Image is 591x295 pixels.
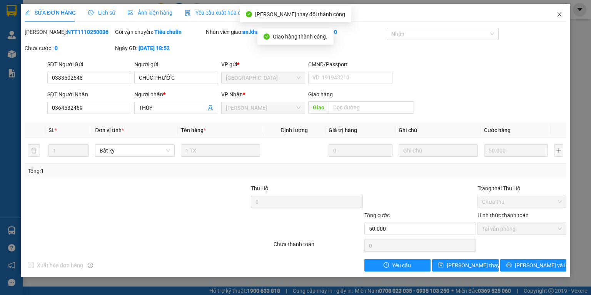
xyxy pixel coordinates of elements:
[65,29,106,35] b: [DOMAIN_NAME]
[10,10,48,48] img: logo.jpg
[34,261,86,270] span: Xuất hóa đơn hàng
[115,44,204,52] div: Ngày GD:
[207,105,214,111] span: user-add
[506,262,512,268] span: printer
[273,240,363,253] div: Chưa thanh toán
[438,262,444,268] span: save
[399,144,478,157] input: Ghi Chú
[226,102,301,114] span: Phạm Ngũ Lão
[329,127,357,133] span: Giá trị hàng
[154,29,182,35] b: Tiêu chuẩn
[432,259,499,272] button: save[PERSON_NAME] thay đổi
[242,29,280,35] b: an.khanhphong
[128,10,172,16] span: Ảnh kiện hàng
[67,29,109,35] b: NTT1110250036
[549,4,570,25] button: Close
[392,261,411,270] span: Yêu cầu
[264,34,270,40] span: check-circle
[308,91,333,97] span: Giao hàng
[25,44,114,52] div: Chưa cước :
[25,10,30,15] span: edit
[477,212,529,218] label: Hình thức thanh toán
[88,10,115,16] span: Lịch sử
[55,45,58,51] b: 0
[255,11,345,17] span: [PERSON_NAME] thay đổi thành công
[128,10,133,15] span: picture
[308,101,329,114] span: Giao
[221,91,243,97] span: VP Nhận
[25,10,76,16] span: SỬA ĐƠN HÀNG
[88,10,93,15] span: clock-circle
[364,259,431,272] button: exclamation-circleYêu cầu
[47,60,131,69] div: SĐT Người Gửi
[554,144,563,157] button: plus
[329,101,414,114] input: Dọc đường
[185,10,266,16] span: Yêu cầu xuất hóa đơn điện tử
[296,28,385,36] div: Cước rồi :
[482,196,562,208] span: Chưa thu
[251,185,269,191] span: Thu Hộ
[185,10,191,16] img: icon
[482,223,562,235] span: Tại văn phòng
[396,123,481,138] th: Ghi chú
[139,45,170,51] b: [DATE] 18:52
[10,50,43,86] b: [PERSON_NAME]
[384,262,389,268] span: exclamation-circle
[134,90,218,99] div: Người nhận
[308,60,392,69] div: CMND/Passport
[181,127,206,133] span: Tên hàng
[181,144,260,157] input: VD: Bàn, Ghế
[477,184,566,193] div: Trạng thái Thu Hộ
[246,11,252,17] span: check-circle
[484,144,548,157] input: 0
[447,261,508,270] span: [PERSON_NAME] thay đổi
[95,127,124,133] span: Đơn vị tính
[25,28,114,36] div: [PERSON_NAME]:
[134,60,218,69] div: Người gửi
[500,259,567,272] button: printer[PERSON_NAME] và In
[515,261,569,270] span: [PERSON_NAME] và In
[88,263,93,268] span: info-circle
[100,145,170,156] span: Bất kỳ
[556,11,563,17] span: close
[65,37,106,46] li: (c) 2017
[226,72,301,84] span: Nha Trang
[115,28,204,36] div: Gói vận chuyển:
[28,167,229,175] div: Tổng: 1
[273,34,327,40] span: Giao hàng thành công.
[50,11,74,61] b: BIÊN NHẬN GỬI HÀNG
[280,127,308,133] span: Định lượng
[364,212,390,218] span: Tổng cước
[47,90,131,99] div: SĐT Người Nhận
[329,144,392,157] input: 0
[484,127,511,133] span: Cước hàng
[83,10,102,28] img: logo.jpg
[28,144,40,157] button: delete
[221,60,305,69] div: VP gửi
[48,127,55,133] span: SL
[206,28,295,36] div: Nhân viên giao:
